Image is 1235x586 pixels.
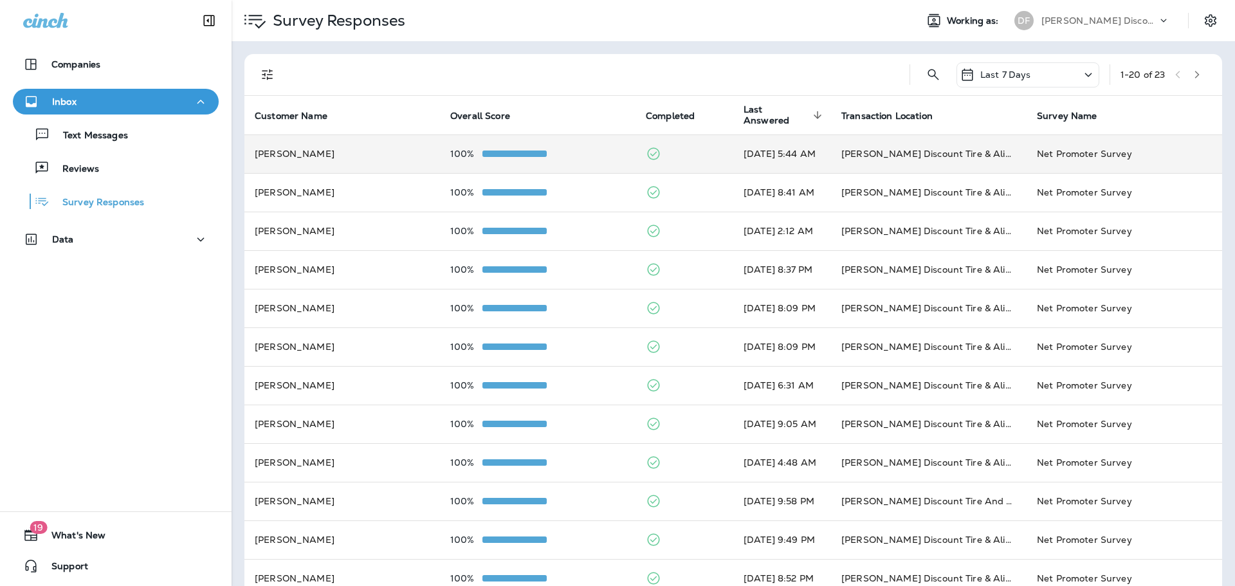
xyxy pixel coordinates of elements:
td: [PERSON_NAME] [244,482,440,520]
div: DF [1014,11,1034,30]
span: Overall Score [450,111,510,122]
p: 100% [450,264,482,275]
td: Net Promoter Survey [1027,327,1222,366]
span: Completed [646,111,695,122]
td: [PERSON_NAME] Discount Tire & Alignment- [GEOGRAPHIC_DATA] ([STREET_ADDRESS]) [831,405,1027,443]
button: Reviews [13,154,219,181]
td: Net Promoter Survey [1027,482,1222,520]
button: Text Messages [13,121,219,148]
span: Overall Score [450,110,527,122]
button: 19What's New [13,522,219,548]
p: 100% [450,226,482,236]
p: 100% [450,380,482,390]
td: [PERSON_NAME] Discount Tire & Alignment- [GEOGRAPHIC_DATA] ([STREET_ADDRESS]) [831,443,1027,482]
td: [PERSON_NAME] Discount Tire & Alignment [GEOGRAPHIC_DATA] ([STREET_ADDRESS]) [831,366,1027,405]
p: 100% [450,149,482,159]
td: [DATE] 8:09 PM [733,289,831,327]
td: Net Promoter Survey [1027,134,1222,173]
span: Survey Name [1037,111,1097,122]
button: Survey Responses [13,188,219,215]
span: What's New [39,530,105,545]
td: [DATE] 6:31 AM [733,366,831,405]
p: Survey Responses [268,11,405,30]
td: [PERSON_NAME] [244,443,440,482]
p: Survey Responses [50,197,144,209]
td: Net Promoter Survey [1027,250,1222,289]
span: Transaction Location [841,110,949,122]
p: 100% [450,419,482,429]
td: [PERSON_NAME] [244,405,440,443]
div: 1 - 20 of 23 [1121,69,1165,80]
button: Support [13,553,219,579]
td: [DATE] 8:37 PM [733,250,831,289]
td: [PERSON_NAME] Discount Tire And Alignment - [GEOGRAPHIC_DATA] ([STREET_ADDRESS]) [831,482,1027,520]
span: Last Answered [744,104,809,126]
button: Collapse Sidebar [191,8,227,33]
td: [PERSON_NAME] [244,212,440,250]
td: Net Promoter Survey [1027,405,1222,443]
span: Survey Name [1037,110,1114,122]
td: Net Promoter Survey [1027,443,1222,482]
td: [DATE] 9:05 AM [733,405,831,443]
p: 100% [450,573,482,583]
span: Support [39,561,88,576]
p: 100% [450,496,482,506]
td: [DATE] 8:09 PM [733,327,831,366]
td: [PERSON_NAME] [244,289,440,327]
td: Net Promoter Survey [1027,520,1222,559]
span: Customer Name [255,111,327,122]
button: Companies [13,51,219,77]
p: Text Messages [50,130,128,142]
p: 100% [450,187,482,197]
td: [PERSON_NAME] Discount Tire & Alignment [GEOGRAPHIC_DATA] ([STREET_ADDRESS]) [831,250,1027,289]
button: Data [13,226,219,252]
button: Search Survey Responses [920,62,946,87]
p: Reviews [50,163,99,176]
td: Net Promoter Survey [1027,173,1222,212]
td: [PERSON_NAME] [244,134,440,173]
span: 19 [30,521,47,534]
p: 100% [450,457,482,468]
p: Inbox [52,96,77,107]
td: [PERSON_NAME] [244,173,440,212]
td: [PERSON_NAME] [244,327,440,366]
p: [PERSON_NAME] Discount Tire & Alignment [1041,15,1157,26]
p: Last 7 Days [980,69,1031,80]
p: Companies [51,59,100,69]
p: 100% [450,303,482,313]
td: [PERSON_NAME] Discount Tire & Alignment- [GEOGRAPHIC_DATA] ([STREET_ADDRESS]) [831,327,1027,366]
td: [DATE] 2:12 AM [733,212,831,250]
td: [PERSON_NAME] Discount Tire & Alignment - Damariscotta (5 [PERSON_NAME] Plz,) [831,520,1027,559]
p: 100% [450,535,482,545]
td: [DATE] 9:58 PM [733,482,831,520]
td: [PERSON_NAME] [244,366,440,405]
td: [PERSON_NAME] Discount Tire & Alignment- [GEOGRAPHIC_DATA] ([STREET_ADDRESS]) [831,289,1027,327]
td: [DATE] 8:41 AM [733,173,831,212]
p: 100% [450,342,482,352]
td: [PERSON_NAME] [244,520,440,559]
td: Net Promoter Survey [1027,366,1222,405]
button: Filters [255,62,280,87]
button: Settings [1199,9,1222,32]
p: Data [52,234,74,244]
td: [PERSON_NAME] [244,250,440,289]
span: Transaction Location [841,111,933,122]
span: Completed [646,110,711,122]
span: Customer Name [255,110,344,122]
td: [PERSON_NAME] Discount Tire & Alignment- [GEOGRAPHIC_DATA] ([STREET_ADDRESS]) [831,173,1027,212]
td: [PERSON_NAME] Discount Tire & Alignment [PERSON_NAME] ([STREET_ADDRESS]) [831,134,1027,173]
td: [PERSON_NAME] Discount Tire & Alignment - Damariscotta (5 [PERSON_NAME] Plz,) [831,212,1027,250]
span: Last Answered [744,104,826,126]
td: Net Promoter Survey [1027,289,1222,327]
button: Inbox [13,89,219,114]
td: [DATE] 4:48 AM [733,443,831,482]
td: Net Promoter Survey [1027,212,1222,250]
td: [DATE] 5:44 AM [733,134,831,173]
span: Working as: [947,15,1002,26]
td: [DATE] 9:49 PM [733,520,831,559]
